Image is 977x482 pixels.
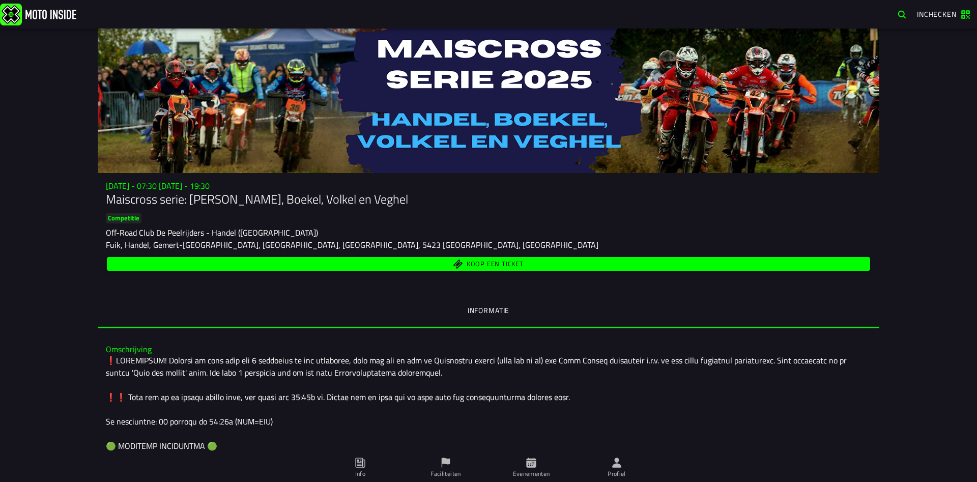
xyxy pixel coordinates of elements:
[106,181,871,191] h3: [DATE] - 07:30 [DATE] - 19:30
[513,469,550,478] ion-label: Evenementen
[106,226,318,239] ion-text: Off-Road Club De Peelrijders - Handel ([GEOGRAPHIC_DATA])
[608,469,626,478] ion-label: Profiel
[106,345,871,354] h3: Omschrijving
[467,261,524,267] span: Koop een ticket
[106,239,598,251] ion-text: Fuik, Handel, Gemert-[GEOGRAPHIC_DATA], [GEOGRAPHIC_DATA], [GEOGRAPHIC_DATA], 5423 [GEOGRAPHIC_DA...
[912,6,975,22] a: Inchecken
[430,469,461,478] ion-label: Faciliteiten
[106,191,871,207] h1: Maiscross serie: [PERSON_NAME], Boekel, Volkel en Veghel
[917,9,957,19] span: Inchecken
[108,213,139,223] ion-text: Competitie
[355,469,365,478] ion-label: Info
